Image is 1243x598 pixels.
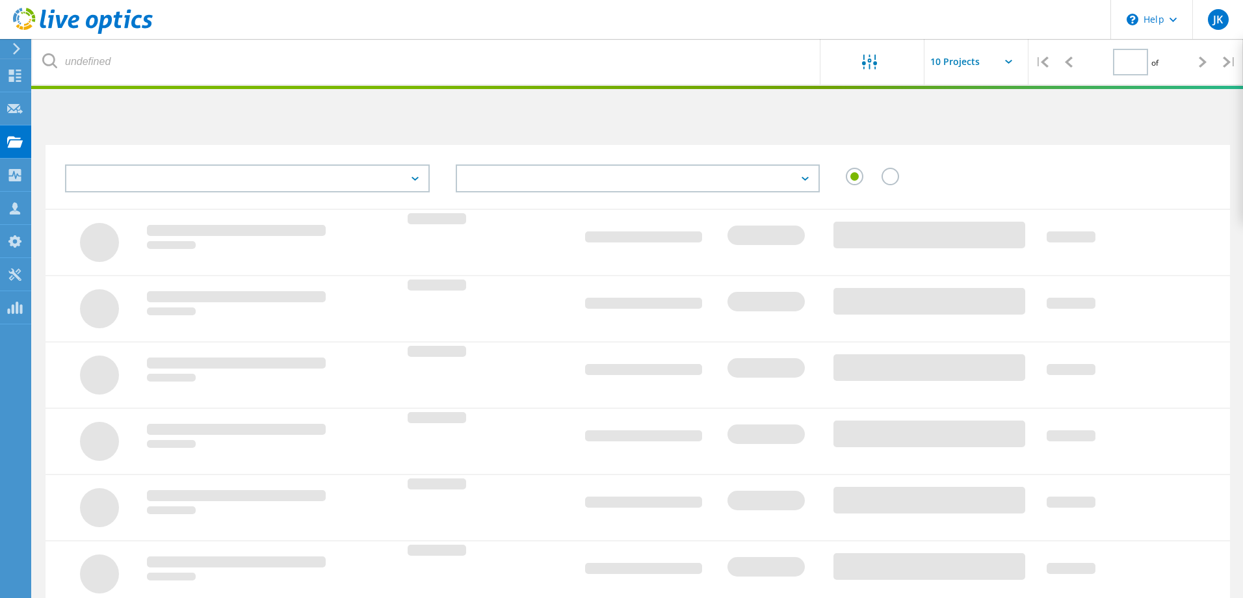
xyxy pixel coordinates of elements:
div: | [1216,39,1243,85]
input: undefined [33,39,821,84]
a: Live Optics Dashboard [13,27,153,36]
span: of [1151,57,1158,68]
div: | [1028,39,1055,85]
span: JK [1213,14,1223,25]
svg: \n [1127,14,1138,25]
